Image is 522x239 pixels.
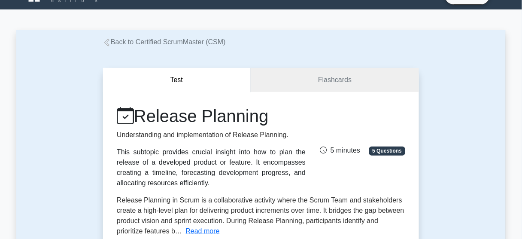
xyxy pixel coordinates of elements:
[251,68,419,92] a: Flashcards
[117,196,404,235] span: Release Planning in Scrum is a collaborative activity where the Scrum Team and stakeholders creat...
[117,147,306,188] div: This subtopic provides crucial insight into how to plan the release of a developed product or fea...
[117,130,306,140] p: Understanding and implementation of Release Planning.
[117,106,306,126] h1: Release Planning
[320,147,360,154] span: 5 minutes
[103,68,251,92] button: Test
[369,147,405,155] span: 5 Questions
[103,38,226,46] a: Back to Certified ScrumMaster (CSM)
[186,226,220,236] button: Read more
